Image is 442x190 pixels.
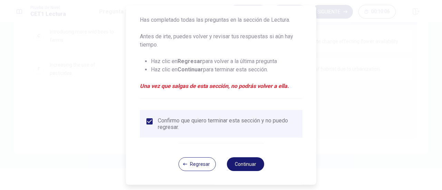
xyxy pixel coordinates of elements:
[178,157,215,171] button: Regresar
[140,16,302,24] p: Has completado todas las preguntas en la sección de Lectura.
[177,58,202,64] strong: Regresar
[227,157,264,171] button: Continuar
[151,66,302,74] li: Haz clic en para terminar esta sección.
[151,57,302,66] li: Haz clic en para volver a la última pregunta
[140,32,302,49] p: Antes de irte, puedes volver y revisar tus respuestas si aún hay tiempo.
[158,117,297,130] div: Confirmo que quiero terminar esta sección y no puedo regresar.
[140,82,302,90] em: Una vez que salgas de esta sección, no podrás volver a ella.
[177,66,203,73] strong: Continuar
